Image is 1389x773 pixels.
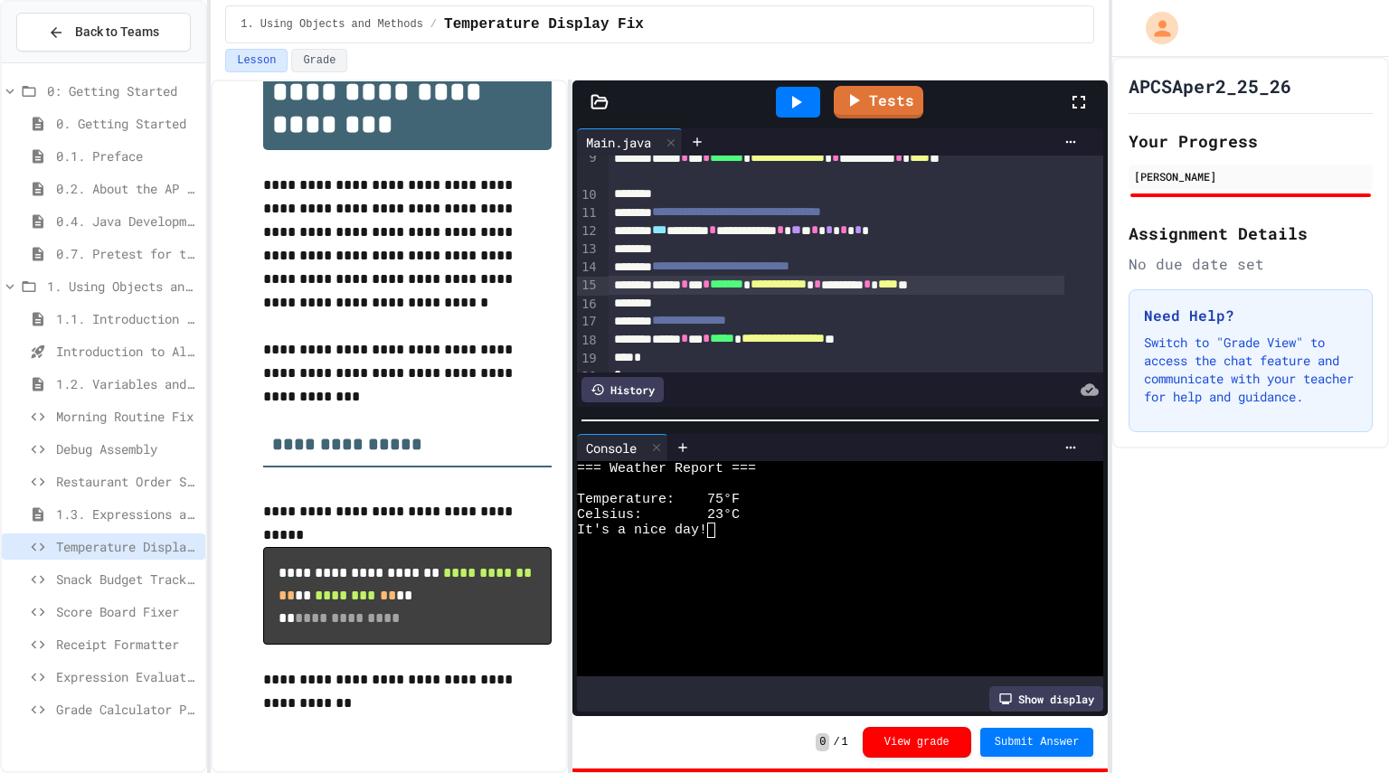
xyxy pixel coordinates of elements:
[989,686,1103,712] div: Show display
[577,277,600,295] div: 15
[577,133,660,152] div: Main.java
[56,179,198,198] span: 0.2. About the AP CSA Exam
[577,128,683,156] div: Main.java
[577,259,600,277] div: 14
[444,14,644,35] span: Temperature Display Fix
[577,240,600,259] div: 13
[577,350,600,368] div: 19
[430,17,437,32] span: /
[56,374,198,393] span: 1.2. Variables and Data Types
[581,377,664,402] div: History
[225,49,288,72] button: Lesson
[56,570,198,589] span: Snack Budget Tracker
[980,728,1094,757] button: Submit Answer
[56,342,198,361] span: Introduction to Algorithms, Programming, and Compilers
[577,222,600,240] div: 12
[56,407,198,426] span: Morning Routine Fix
[842,735,848,749] span: 1
[56,504,198,523] span: 1.3. Expressions and Output [New]
[995,735,1080,749] span: Submit Answer
[16,13,191,52] button: Back to Teams
[1127,7,1183,49] div: My Account
[1144,305,1357,326] h3: Need Help?
[1129,253,1373,275] div: No due date set
[56,537,198,556] span: Temperature Display Fix
[816,733,829,751] span: 0
[834,86,923,118] a: Tests
[577,368,600,386] div: 20
[863,727,971,758] button: View grade
[56,635,198,654] span: Receipt Formatter
[75,23,159,42] span: Back to Teams
[1144,334,1357,406] p: Switch to "Grade View" to access the chat feature and communicate with your teacher for help and ...
[1134,168,1367,184] div: [PERSON_NAME]
[1129,128,1373,154] h2: Your Progress
[291,49,347,72] button: Grade
[577,438,646,457] div: Console
[1129,221,1373,246] h2: Assignment Details
[833,735,839,749] span: /
[56,212,198,231] span: 0.4. Java Development Environments
[577,149,600,186] div: 9
[577,296,600,314] div: 16
[1129,73,1291,99] h1: APCSAper2_25_26
[56,309,198,328] span: 1.1. Introduction to Algorithms, Programming, and Compilers
[56,667,198,686] span: Expression Evaluator Fix
[56,439,198,458] span: Debug Assembly
[56,146,198,165] span: 0.1. Preface
[47,81,198,100] span: 0: Getting Started
[577,204,600,222] div: 11
[577,492,740,507] span: Temperature: 75°F
[577,186,600,204] div: 10
[47,277,198,296] span: 1. Using Objects and Methods
[577,434,668,461] div: Console
[56,244,198,263] span: 0.7. Pretest for the AP CSA Exam
[577,313,600,331] div: 17
[56,602,198,621] span: Score Board Fixer
[577,507,740,523] span: Celsius: 23°C
[56,472,198,491] span: Restaurant Order System
[577,523,707,538] span: It's a nice day!
[56,700,198,719] span: Grade Calculator Pro
[577,461,756,476] span: === Weather Report ===
[241,17,423,32] span: 1. Using Objects and Methods
[56,114,198,133] span: 0. Getting Started
[577,332,600,350] div: 18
